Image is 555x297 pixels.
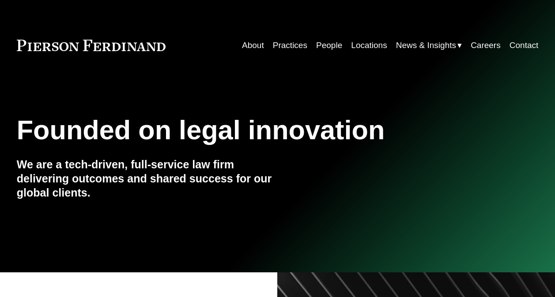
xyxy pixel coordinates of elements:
[273,37,307,54] a: Practices
[396,38,456,53] span: News & Insights
[242,37,264,54] a: About
[510,37,538,54] a: Contact
[316,37,342,54] a: People
[471,37,501,54] a: Careers
[17,158,278,200] h4: We are a tech-driven, full-service law firm delivering outcomes and shared success for our global...
[396,37,462,54] a: folder dropdown
[351,37,387,54] a: Locations
[17,115,452,145] h1: Founded on legal innovation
